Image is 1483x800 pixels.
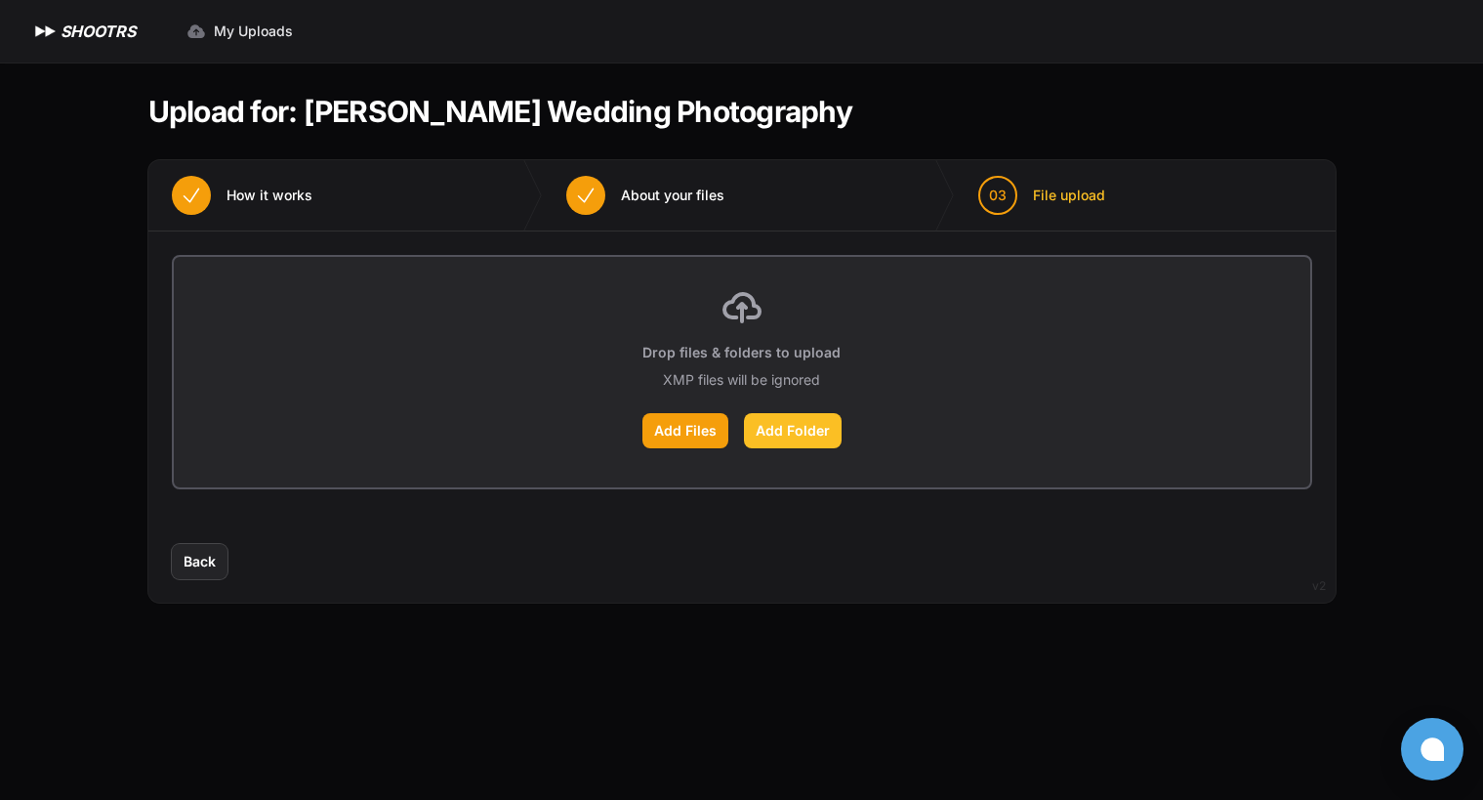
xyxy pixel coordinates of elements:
span: File upload [1033,186,1105,205]
button: How it works [148,160,336,231]
img: SHOOTRS [31,20,61,43]
button: About your files [543,160,748,231]
span: Back [184,552,216,571]
a: SHOOTRS SHOOTRS [31,20,136,43]
span: About your files [621,186,724,205]
button: Back [172,544,227,579]
p: Drop files & folders to upload [642,343,841,362]
label: Add Files [642,413,728,448]
span: My Uploads [214,21,293,41]
button: Open chat window [1401,718,1463,780]
label: Add Folder [744,413,842,448]
span: How it works [227,186,312,205]
h1: SHOOTRS [61,20,136,43]
p: XMP files will be ignored [663,370,820,390]
a: My Uploads [175,14,305,49]
button: 03 File upload [955,160,1129,231]
div: v2 [1312,574,1326,598]
span: 03 [989,186,1007,205]
h1: Upload for: [PERSON_NAME] Wedding Photography [148,94,852,129]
